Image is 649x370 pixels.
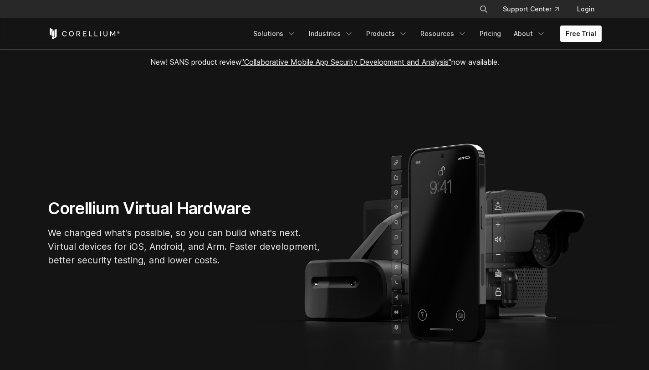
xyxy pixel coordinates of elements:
a: Products [361,26,413,42]
a: Login [570,1,602,17]
button: Search [475,1,492,17]
a: Pricing [474,26,506,42]
div: Navigation Menu [248,26,602,42]
a: Free Trial [560,26,602,42]
h1: Corellium Virtual Hardware [48,198,321,219]
a: "Collaborative Mobile App Security Development and Analysis" [241,57,451,67]
a: Industries [303,26,359,42]
span: New! SANS product review now available. [150,57,499,67]
a: Corellium Home [48,28,120,39]
a: About [508,26,551,42]
a: Solutions [248,26,302,42]
a: Resources [415,26,472,42]
div: Navigation Menu [468,1,602,17]
a: Support Center [496,1,566,17]
p: We changed what's possible, so you can build what's next. Virtual devices for iOS, Android, and A... [48,226,321,267]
